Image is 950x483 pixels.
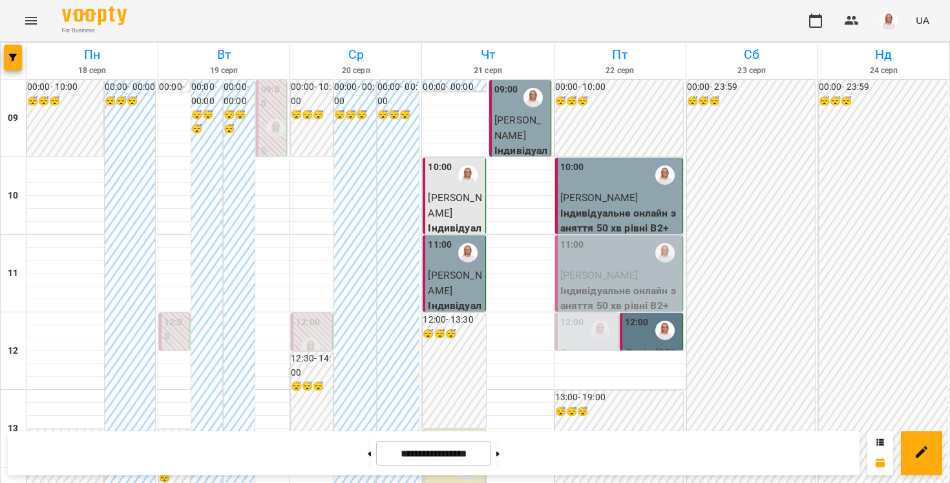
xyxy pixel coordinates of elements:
[688,65,816,77] h6: 23 серп
[458,243,478,263] img: Анастасія
[8,344,18,358] h6: 12
[423,313,486,327] h6: 12:00 - 13:30
[105,94,155,109] h6: 😴😴😴
[458,166,478,185] img: Анастасія
[555,80,683,94] h6: 00:00 - 10:00
[334,80,376,108] h6: 00:00 - 00:00
[62,6,127,25] img: Voopty Logo
[688,45,816,65] h6: Сб
[8,111,18,125] h6: 09
[377,80,419,108] h6: 00:00 - 00:00
[560,206,680,236] p: Індивідуальне онлайн заняття 50 хв рівні В2+
[296,316,320,330] label: 12:00
[28,65,156,77] h6: 18 серп
[494,83,518,97] label: 09:00
[261,144,284,159] p: 0
[291,380,333,394] h6: 😴😴😴
[820,45,947,65] h6: Нд
[625,316,649,330] label: 12:00
[555,94,683,109] h6: 😴😴😴
[16,5,47,36] button: Menu
[159,80,190,108] h6: 00:00 - 09:00
[377,108,419,122] h6: 😴😴😴
[556,65,684,77] h6: 22 серп
[556,45,684,65] h6: Пт
[655,166,675,185] img: Анастасія
[560,160,584,175] label: 10:00
[911,8,934,32] button: UA
[423,92,486,106] h6: 00:00 - 09:00
[261,83,284,111] label: 09:00
[820,65,947,77] h6: 24 серп
[291,80,333,108] h6: 00:00 - 10:00
[27,80,103,94] h6: 00:00 - 10:00
[555,405,683,419] h6: 😴😴😴
[292,45,419,65] h6: Ср
[160,65,288,77] h6: 19 серп
[560,238,584,252] label: 11:00
[560,269,639,281] span: [PERSON_NAME]
[428,238,452,252] label: 11:00
[334,108,376,122] h6: 😴😴😴
[916,14,929,27] span: UA
[655,243,675,263] img: Анастасія
[301,338,321,358] img: Анастасія
[62,27,127,35] span: For Business
[191,80,222,108] h6: 00:00 - 00:00
[494,143,548,219] p: Індивідуальне онлайн заняття 50 хв рівні А1-В1
[560,316,584,330] label: 12:00
[224,80,255,108] h6: 00:00 - 00:00
[819,94,947,109] h6: 😴😴😴
[224,108,255,136] h6: 😴😴😴
[428,160,452,175] label: 10:00
[428,298,483,405] p: Індивідуальне онлайн заняття 50 хв рівні А1-В1- SENIOR TEACHER
[560,283,680,314] p: Індивідуальне онлайн заняття 50 хв рівні В2+
[428,269,481,297] span: [PERSON_NAME]
[191,108,222,136] h6: 😴😴😴
[560,345,615,361] p: 0
[560,191,639,204] span: [PERSON_NAME]
[164,316,187,343] label: 12:00
[424,65,551,77] h6: 21 серп
[424,45,551,65] h6: Чт
[655,321,675,340] img: Анастасія
[266,119,286,138] img: Анастасія
[687,94,815,109] h6: 😴😴😴
[555,391,683,405] h6: 13:00 - 19:00
[494,114,541,142] span: [PERSON_NAME]
[291,352,333,380] h6: 12:30 - 14:00
[428,220,483,297] p: Індивідуальне онлайн заняття 50 хв рівні А1-В1
[880,12,898,30] img: 7b3448e7bfbed3bd7cdba0ed84700e25.png
[8,189,18,203] h6: 10
[8,266,18,281] h6: 11
[591,321,610,340] img: Анастасія
[8,422,18,436] h6: 13
[291,108,333,122] h6: 😴😴😴
[625,347,677,389] span: Дар'я [PERSON_NAME]
[687,80,815,94] h6: 00:00 - 23:59
[423,80,486,94] h6: 00:00 - 00:00
[819,80,947,94] h6: 00:00 - 23:59
[27,94,103,109] h6: 😴😴😴
[28,45,156,65] h6: Пн
[105,80,155,94] h6: 00:00 - 00:00
[160,45,288,65] h6: Вт
[292,65,419,77] h6: 20 серп
[523,88,543,107] img: Анастасія
[428,191,481,219] span: [PERSON_NAME]
[423,327,486,341] h6: 😴😴😴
